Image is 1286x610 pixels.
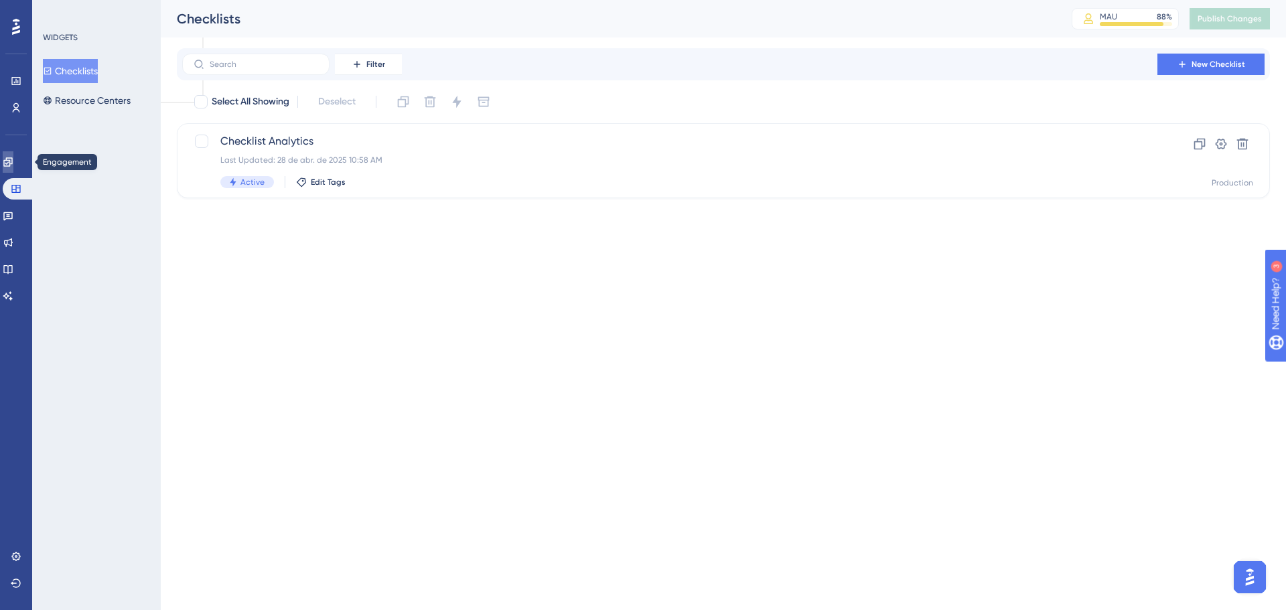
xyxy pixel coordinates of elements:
[366,59,385,70] span: Filter
[210,60,318,69] input: Search
[43,59,98,83] button: Checklists
[43,32,78,43] div: WIDGETS
[335,54,402,75] button: Filter
[1157,11,1172,22] div: 88 %
[212,94,289,110] span: Select All Showing
[31,3,84,19] span: Need Help?
[1100,11,1117,22] div: MAU
[93,7,97,17] div: 3
[1230,557,1270,597] iframe: UserGuiding AI Assistant Launcher
[220,133,1119,149] span: Checklist Analytics
[306,90,368,114] button: Deselect
[296,177,346,187] button: Edit Tags
[1190,8,1270,29] button: Publish Changes
[1198,13,1262,24] span: Publish Changes
[1157,54,1265,75] button: New Checklist
[220,155,1119,165] div: Last Updated: 28 de abr. de 2025 10:58 AM
[1192,59,1245,70] span: New Checklist
[311,177,346,187] span: Edit Tags
[318,94,356,110] span: Deselect
[240,177,265,187] span: Active
[177,9,1038,28] div: Checklists
[43,88,131,112] button: Resource Centers
[1212,177,1253,188] div: Production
